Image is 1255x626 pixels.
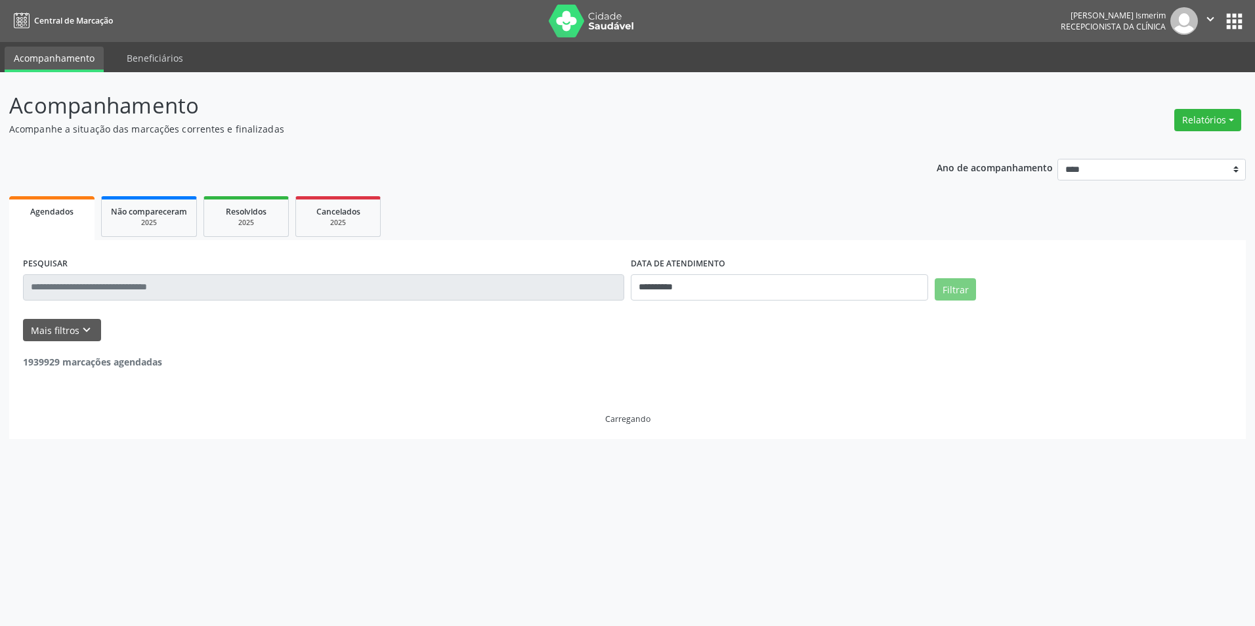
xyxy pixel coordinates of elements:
span: Central de Marcação [34,15,113,26]
button: Relatórios [1174,109,1241,131]
div: [PERSON_NAME] Ismerim [1061,10,1166,21]
p: Ano de acompanhamento [937,159,1053,175]
div: 2025 [111,218,187,228]
div: 2025 [213,218,279,228]
a: Acompanhamento [5,47,104,72]
label: DATA DE ATENDIMENTO [631,254,725,274]
p: Acompanhamento [9,89,875,122]
span: Recepcionista da clínica [1061,21,1166,32]
span: Não compareceram [111,206,187,217]
a: Central de Marcação [9,10,113,31]
button:  [1198,7,1223,35]
a: Beneficiários [117,47,192,70]
i: keyboard_arrow_down [79,323,94,337]
strong: 1939929 marcações agendadas [23,356,162,368]
button: Filtrar [935,278,976,301]
label: PESQUISAR [23,254,68,274]
span: Cancelados [316,206,360,217]
span: Resolvidos [226,206,266,217]
button: Mais filtroskeyboard_arrow_down [23,319,101,342]
div: Carregando [605,413,650,425]
button: apps [1223,10,1246,33]
img: img [1170,7,1198,35]
p: Acompanhe a situação das marcações correntes e finalizadas [9,122,875,136]
span: Agendados [30,206,74,217]
i:  [1203,12,1218,26]
div: 2025 [305,218,371,228]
